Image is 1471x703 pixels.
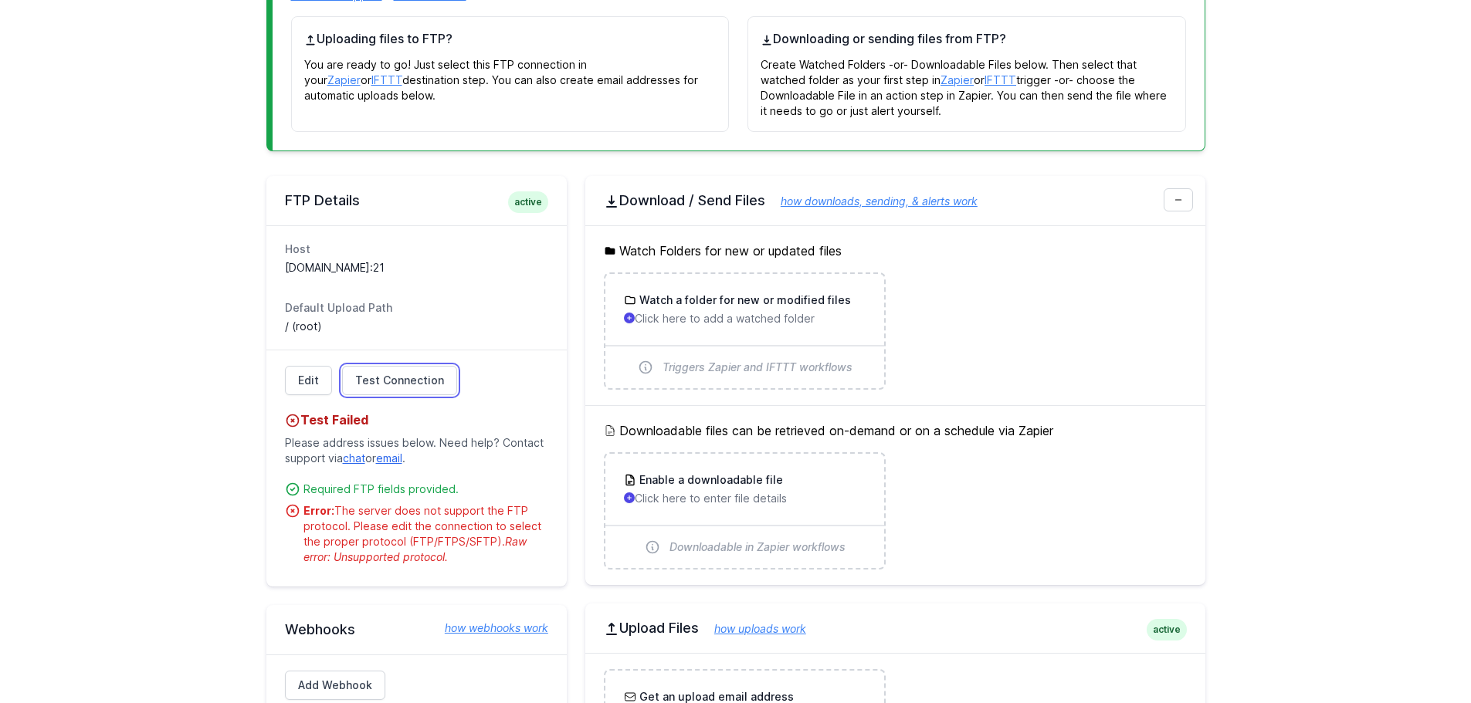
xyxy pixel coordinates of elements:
div: The server does not support the FTP protocol. Please edit the connection to select the proper pro... [303,503,548,565]
span: Downloadable in Zapier workflows [669,539,846,555]
a: Enable a downloadable file Click here to enter file details Downloadable in Zapier workflows [605,454,884,568]
a: Zapier [941,73,974,86]
span: active [1147,619,1187,640]
dd: [DOMAIN_NAME]:21 [285,260,548,275]
span: Triggers Zapier and IFTTT workflows [663,360,852,375]
a: email [376,451,402,465]
div: Required FTP fields provided. [303,482,548,497]
iframe: Drift Widget Chat Controller [1394,626,1452,684]
h3: Enable a downloadable file [636,472,783,488]
a: Add Webhook [285,671,385,700]
h2: FTP Details [285,191,548,210]
dt: Default Upload Path [285,300,548,316]
a: how webhooks work [429,620,548,636]
p: Click here to enter file details [624,491,866,506]
span: Raw error: Unsupported protocol. [303,535,527,563]
p: Create Watched Folders -or- Downloadable Files below. Then select that watched folder as your fir... [761,48,1173,119]
p: You are ready to go! Just select this FTP connection in your or destination step. You can also cr... [304,48,717,103]
h5: Watch Folders for new or updated files [604,242,1187,260]
a: IFTTT [985,73,1016,86]
h4: Downloading or sending files from FTP? [761,29,1173,48]
strong: Error: [303,504,334,517]
a: Edit [285,366,332,395]
p: Please address issues below. Need help? Contact support via or . [285,429,548,472]
a: Zapier [327,73,361,86]
a: IFTTT [371,73,402,86]
a: Watch a folder for new or modified files Click here to add a watched folder Triggers Zapier and I... [605,274,884,388]
a: how uploads work [699,622,806,635]
dt: Host [285,242,548,257]
h2: Download / Send Files [604,191,1187,210]
dd: / (root) [285,319,548,334]
h2: Webhooks [285,620,548,639]
p: Click here to add a watched folder [624,311,866,326]
span: active [508,191,548,213]
h2: Upload Files [604,619,1187,637]
a: chat [343,451,365,465]
h3: Watch a folder for new or modified files [636,292,851,308]
h4: Test Failed [285,411,548,429]
a: Test Connection [342,366,457,395]
a: how downloads, sending, & alerts work [765,194,978,208]
h4: Uploading files to FTP? [304,29,717,48]
h5: Downloadable files can be retrieved on-demand or on a schedule via Zapier [604,421,1187,440]
span: Test Connection [355,373,444,388]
